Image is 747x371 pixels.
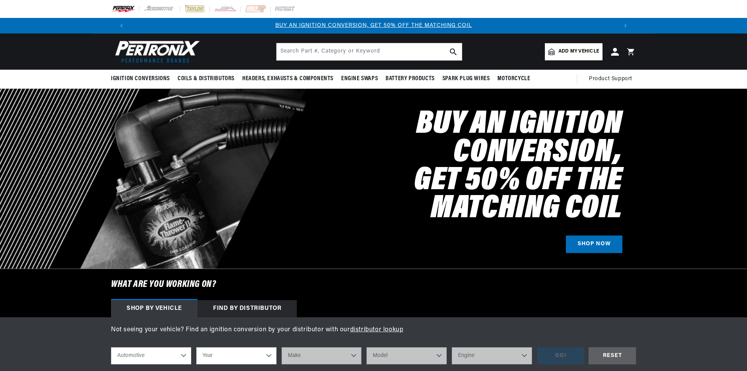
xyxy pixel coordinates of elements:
[350,327,403,333] a: distributor lookup
[242,75,333,83] span: Headers, Exhausts & Components
[129,21,618,30] div: 1 of 3
[558,48,599,55] span: Add my vehicle
[111,300,197,317] div: Shop by vehicle
[197,300,297,317] div: Find by Distributor
[111,347,191,364] select: Ride Type
[566,236,622,253] a: SHOP NOW
[439,70,494,88] summary: Spark Plug Wires
[277,43,462,60] input: Search Part #, Category or Keyword
[452,347,532,364] select: Engine
[111,325,636,335] p: Not seeing your vehicle? Find an ignition conversion by your distributor with our
[493,70,534,88] summary: Motorcycle
[386,75,435,83] span: Battery Products
[275,23,472,28] a: BUY AN IGNITION CONVERSION, GET 50% OFF THE MATCHING COIL
[366,347,447,364] select: Model
[618,18,633,33] button: Translation missing: en.sections.announcements.next_announcement
[111,75,170,83] span: Ignition Conversions
[196,347,277,364] select: Year
[289,111,622,223] h2: Buy an Ignition Conversion, Get 50% off the Matching Coil
[382,70,439,88] summary: Battery Products
[445,43,462,60] button: search button
[174,70,238,88] summary: Coils & Distributors
[178,75,234,83] span: Coils & Distributors
[497,75,530,83] span: Motorcycle
[129,21,618,30] div: Announcement
[282,347,362,364] select: Make
[545,43,603,60] a: Add my vehicle
[111,38,201,65] img: Pertronix
[588,347,636,365] div: RESET
[442,75,490,83] span: Spark Plug Wires
[92,269,655,300] h6: What are you working on?
[589,75,632,83] span: Product Support
[238,70,337,88] summary: Headers, Exhausts & Components
[589,70,636,88] summary: Product Support
[337,70,382,88] summary: Engine Swaps
[111,70,174,88] summary: Ignition Conversions
[114,18,129,33] button: Translation missing: en.sections.announcements.previous_announcement
[341,75,378,83] span: Engine Swaps
[92,18,655,33] slideshow-component: Translation missing: en.sections.announcements.announcement_bar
